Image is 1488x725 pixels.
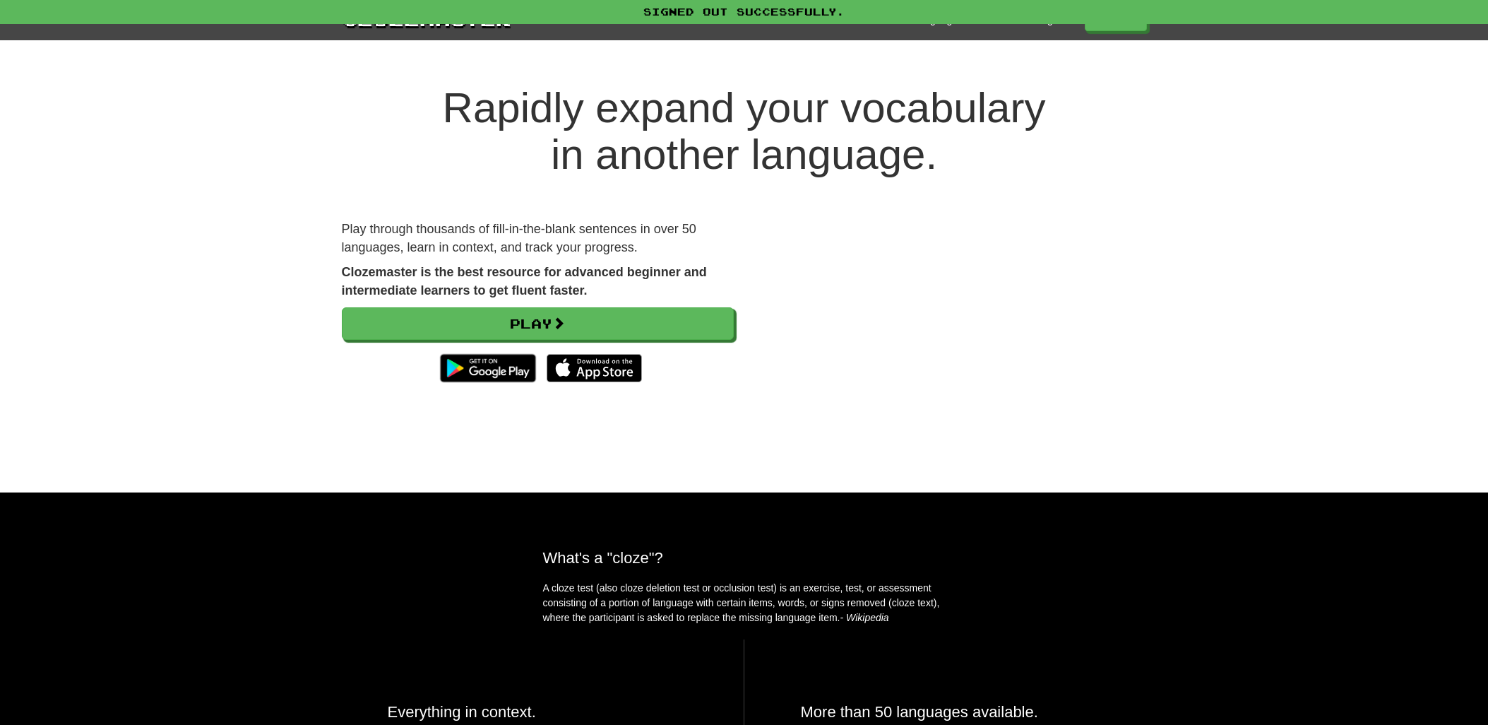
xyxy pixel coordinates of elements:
p: A cloze test (also cloze deletion test or occlusion test) is an exercise, test, or assessment con... [543,581,946,625]
em: - Wikipedia [840,612,889,623]
img: Download_on_the_App_Store_Badge_US-UK_135x40-25178aeef6eb6b83b96f5f2d004eda3bffbb37122de64afbaef7... [547,354,642,382]
strong: Clozemaster is the best resource for advanced beginner and intermediate learners to get fluent fa... [342,265,707,297]
h2: Everything in context. [388,703,687,721]
img: Get it on Google Play [433,347,542,389]
h2: What's a "cloze"? [543,549,946,567]
a: Play [342,307,734,340]
p: Play through thousands of fill-in-the-blank sentences in over 50 languages, learn in context, and... [342,220,734,257]
h2: More than 50 languages available. [801,703,1101,721]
